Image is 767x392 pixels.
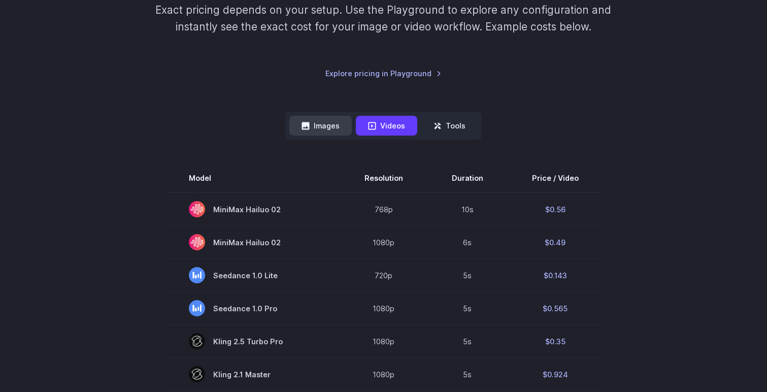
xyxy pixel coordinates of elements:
td: $0.924 [508,358,603,391]
span: Seedance 1.0 Lite [189,267,316,283]
td: 1080p [340,325,427,358]
td: 1080p [340,358,427,391]
td: 1080p [340,226,427,259]
td: 768p [340,192,427,226]
p: Exact pricing depends on your setup. Use the Playground to explore any configuration and instantl... [136,2,630,36]
button: Videos [356,116,417,136]
button: Images [289,116,352,136]
td: 5s [427,325,508,358]
a: Explore pricing in Playground [325,68,442,79]
td: 720p [340,259,427,292]
button: Tools [421,116,478,136]
td: $0.49 [508,226,603,259]
span: MiniMax Hailuo 02 [189,234,316,250]
td: 6s [427,226,508,259]
td: 10s [427,192,508,226]
th: Model [164,164,340,192]
th: Resolution [340,164,427,192]
span: Kling 2.5 Turbo Pro [189,333,316,349]
td: 1080p [340,292,427,325]
span: Kling 2.1 Master [189,366,316,382]
th: Duration [427,164,508,192]
td: 5s [427,292,508,325]
span: MiniMax Hailuo 02 [189,201,316,217]
th: Price / Video [508,164,603,192]
td: $0.143 [508,259,603,292]
td: $0.56 [508,192,603,226]
span: Seedance 1.0 Pro [189,300,316,316]
td: 5s [427,259,508,292]
td: $0.35 [508,325,603,358]
td: $0.565 [508,292,603,325]
td: 5s [427,358,508,391]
